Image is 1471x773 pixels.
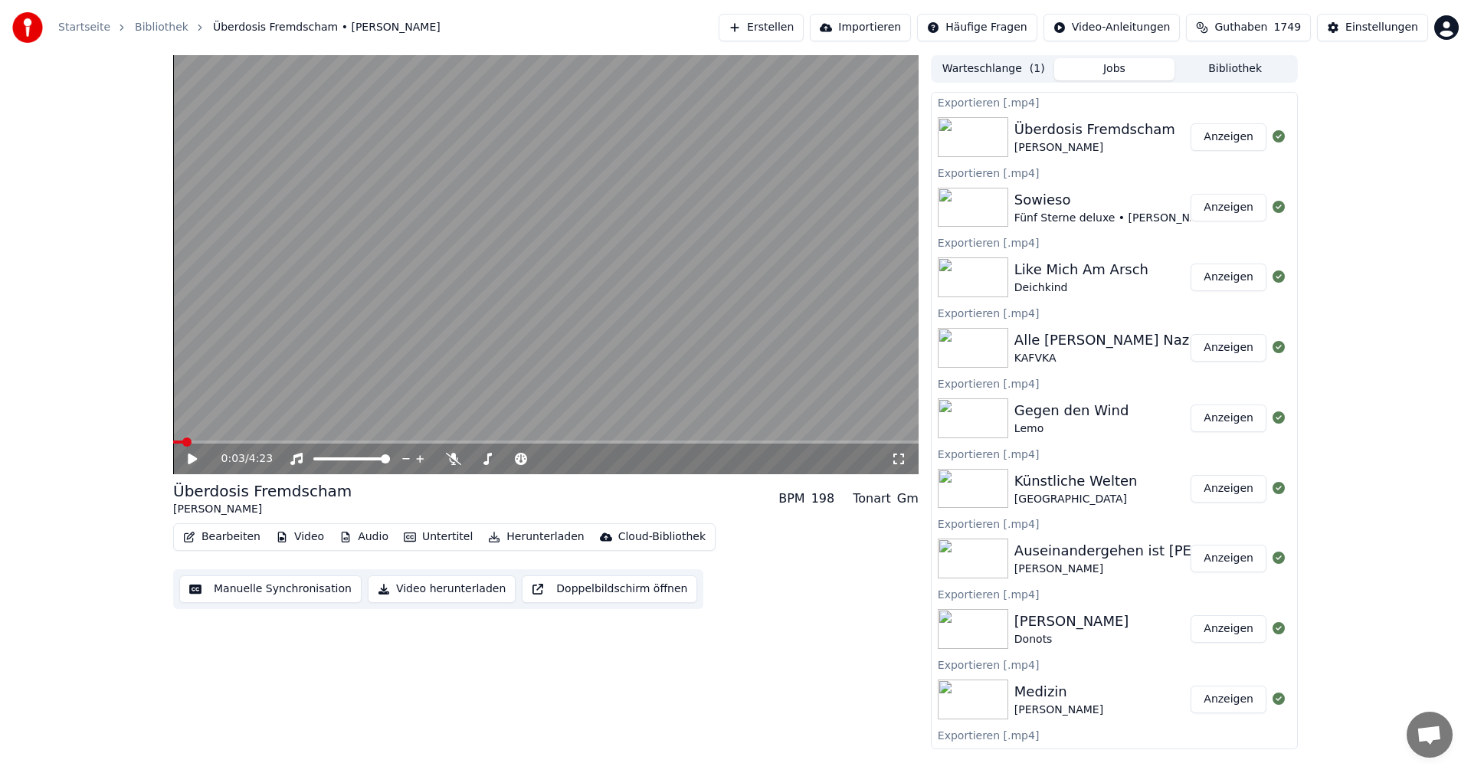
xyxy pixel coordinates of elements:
[1191,545,1266,572] button: Anzeigen
[173,502,352,517] div: [PERSON_NAME]
[917,14,1037,41] button: Häufige Fragen
[368,575,516,603] button: Video herunterladen
[1014,400,1129,421] div: Gegen den Wind
[135,20,188,35] a: Bibliothek
[333,526,395,548] button: Audio
[522,575,697,603] button: Doppelbildschirm öffnen
[1043,14,1181,41] button: Video-Anleitungen
[1014,562,1283,577] div: [PERSON_NAME]
[221,451,245,467] span: 0:03
[1014,421,1129,437] div: Lemo
[618,529,706,545] div: Cloud-Bibliothek
[932,514,1297,532] div: Exportieren [.mp4]
[853,490,891,508] div: Tonart
[811,490,835,508] div: 198
[1014,280,1148,296] div: Deichkind
[933,58,1054,80] button: Warteschlange
[58,20,110,35] a: Startseite
[932,585,1297,603] div: Exportieren [.mp4]
[1175,58,1296,80] button: Bibliothek
[1014,703,1103,718] div: [PERSON_NAME]
[932,233,1297,251] div: Exportieren [.mp4]
[179,575,362,603] button: Manuelle Synchronisation
[398,526,479,548] button: Untertitel
[1014,329,1201,351] div: Alle [PERSON_NAME] Nazis
[1014,189,1237,211] div: Sowieso
[1014,492,1138,507] div: [GEOGRAPHIC_DATA]
[1014,470,1138,492] div: Künstliche Welten
[932,163,1297,182] div: Exportieren [.mp4]
[932,374,1297,392] div: Exportieren [.mp4]
[1014,351,1201,366] div: KAFVKA
[1014,681,1103,703] div: Medizin
[1191,475,1266,503] button: Anzeigen
[1317,14,1428,41] button: Einstellungen
[1186,14,1311,41] button: Guthaben1749
[1214,20,1267,35] span: Guthaben
[932,303,1297,322] div: Exportieren [.mp4]
[1191,123,1266,151] button: Anzeigen
[1345,20,1418,35] div: Einstellungen
[1014,119,1175,140] div: Überdosis Fremdscham
[1273,20,1301,35] span: 1749
[932,93,1297,111] div: Exportieren [.mp4]
[1191,405,1266,432] button: Anzeigen
[1191,194,1266,221] button: Anzeigen
[932,655,1297,673] div: Exportieren [.mp4]
[1014,632,1129,647] div: Donots
[1014,140,1175,156] div: [PERSON_NAME]
[932,726,1297,744] div: Exportieren [.mp4]
[1014,540,1283,562] div: Auseinandergehen ist [PERSON_NAME]
[1030,61,1045,77] span: ( 1 )
[482,526,590,548] button: Herunterladen
[719,14,804,41] button: Erstellen
[1014,259,1148,280] div: Like Mich Am Arsch
[897,490,919,508] div: Gm
[778,490,804,508] div: BPM
[810,14,911,41] button: Importieren
[1191,686,1266,713] button: Anzeigen
[270,526,330,548] button: Video
[12,12,43,43] img: youka
[932,444,1297,463] div: Exportieren [.mp4]
[1407,712,1453,758] a: Chat öffnen
[177,526,267,548] button: Bearbeiten
[221,451,258,467] div: /
[249,451,273,467] span: 4:23
[58,20,441,35] nav: breadcrumb
[173,480,352,502] div: Überdosis Fremdscham
[1014,611,1129,632] div: [PERSON_NAME]
[1054,58,1175,80] button: Jobs
[1191,334,1266,362] button: Anzeigen
[1191,264,1266,291] button: Anzeigen
[1191,615,1266,643] button: Anzeigen
[1014,211,1237,226] div: Fünf Sterne deluxe • [PERSON_NAME] MC
[213,20,441,35] span: Überdosis Fremdscham • [PERSON_NAME]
